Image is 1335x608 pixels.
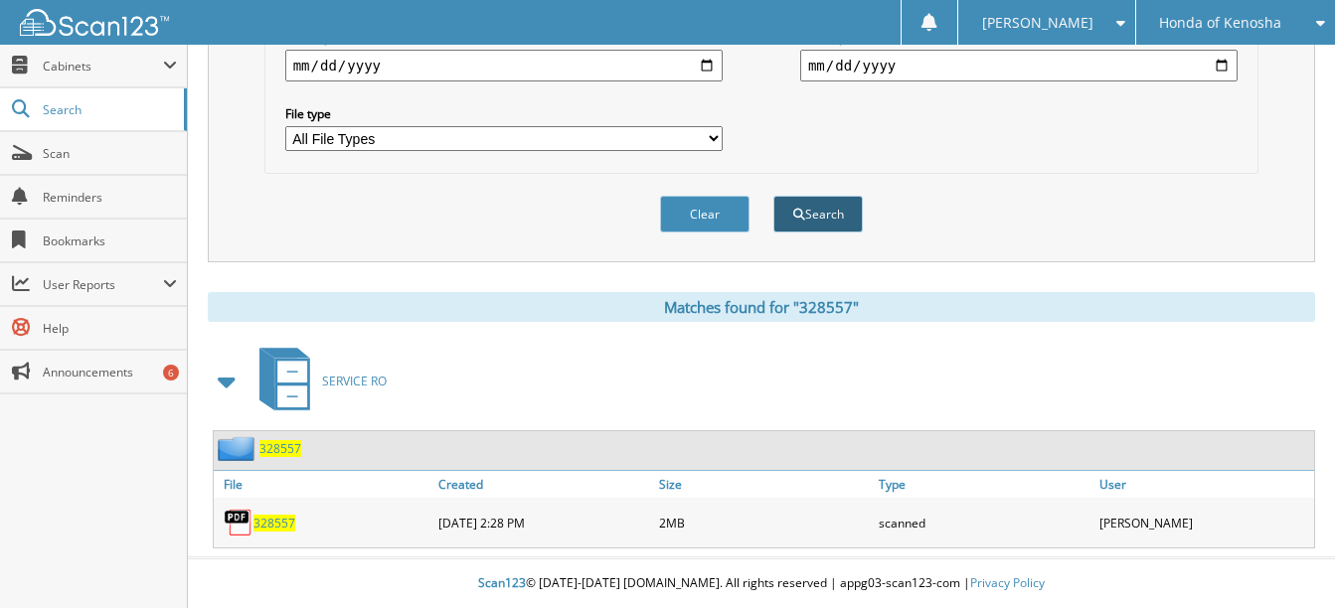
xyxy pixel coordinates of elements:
[654,503,874,542] div: 2MB
[43,232,177,249] span: Bookmarks
[1094,471,1314,498] a: User
[285,105,723,122] label: File type
[660,196,750,232] button: Clear
[874,503,1093,542] div: scanned
[253,515,295,532] a: 328557
[43,276,163,293] span: User Reports
[43,58,163,75] span: Cabinets
[982,17,1093,29] span: [PERSON_NAME]
[478,574,526,591] span: Scan123
[1236,513,1335,608] iframe: Chat Widget
[43,145,177,162] span: Scan
[874,471,1093,498] a: Type
[1159,17,1281,29] span: Honda of Kenosha
[188,559,1335,608] div: © [DATE]-[DATE] [DOMAIN_NAME]. All rights reserved | appg03-scan123-com |
[800,50,1238,81] input: end
[773,196,863,232] button: Search
[214,471,433,498] a: File
[322,373,387,389] span: SERVICE RO
[433,471,653,498] a: Created
[43,320,177,337] span: Help
[43,189,177,206] span: Reminders
[970,574,1045,591] a: Privacy Policy
[1094,503,1314,542] div: [PERSON_NAME]
[259,440,301,457] a: 328557
[224,508,253,537] img: PDF.png
[433,503,653,542] div: [DATE] 2:28 PM
[43,101,174,118] span: Search
[43,364,177,380] span: Announcements
[20,9,169,36] img: scan123-logo-white.svg
[218,436,259,461] img: folder2.png
[285,50,723,81] input: start
[163,365,179,380] div: 6
[248,342,387,420] a: SERVICE RO
[208,292,1315,322] div: Matches found for "328557"
[654,471,874,498] a: Size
